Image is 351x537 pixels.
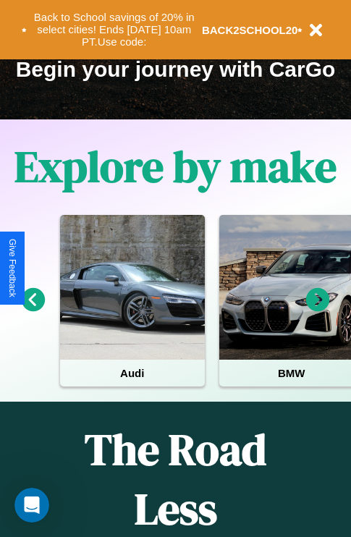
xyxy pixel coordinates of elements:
[60,360,205,386] h4: Audi
[14,488,49,523] iframe: Intercom live chat
[27,7,202,52] button: Back to School savings of 20% in select cities! Ends [DATE] 10am PT.Use code:
[14,137,337,196] h1: Explore by make
[7,239,17,297] div: Give Feedback
[202,24,298,36] b: BACK2SCHOOL20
